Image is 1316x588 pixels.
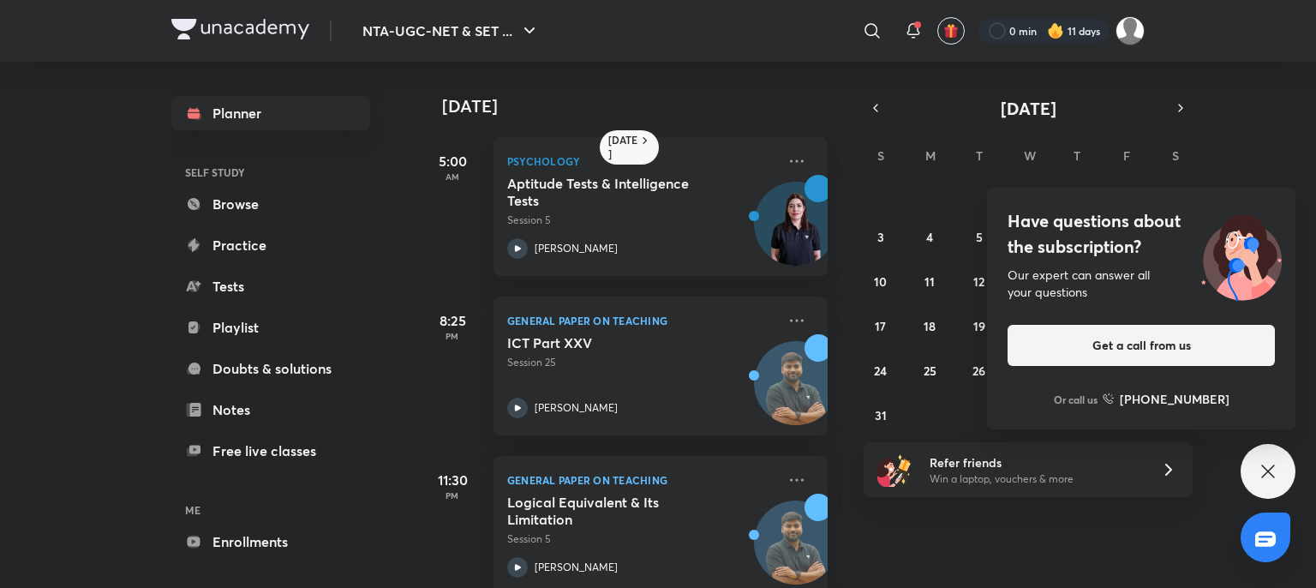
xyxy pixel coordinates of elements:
[171,158,370,187] h6: SELF STUDY
[925,147,936,164] abbr: Monday
[535,241,618,256] p: [PERSON_NAME]
[924,363,936,379] abbr: August 25, 2025
[924,318,936,334] abbr: August 18, 2025
[916,357,943,384] button: August 25, 2025
[442,96,845,117] h4: [DATE]
[171,351,370,386] a: Doubts & solutions
[867,223,894,250] button: August 3, 2025
[875,318,886,334] abbr: August 17, 2025
[418,331,487,341] p: PM
[1172,147,1179,164] abbr: Saturday
[1113,178,1140,206] button: August 1, 2025
[507,213,776,228] p: Session 5
[507,494,721,528] h5: Logical Equivalent & Its Limitation
[916,223,943,250] button: August 4, 2025
[973,318,985,334] abbr: August 19, 2025
[1054,392,1098,407] p: Or call us
[875,407,887,423] abbr: August 31, 2025
[1103,390,1229,408] a: [PHONE_NUMBER]
[930,453,1140,471] h6: Refer friends
[966,312,993,339] button: August 19, 2025
[1008,208,1275,260] h4: Have questions about the subscription?
[507,531,776,547] p: Session 5
[418,171,487,182] p: AM
[877,147,884,164] abbr: Sunday
[171,393,370,427] a: Notes
[1001,97,1056,120] span: [DATE]
[867,267,894,295] button: August 10, 2025
[507,355,776,370] p: Session 25
[171,310,370,345] a: Playlist
[755,191,837,273] img: Avatar
[171,96,370,130] a: Planner
[1008,267,1275,301] div: Our expert can answer all your questions
[507,310,776,331] p: General Paper on Teaching
[418,151,487,171] h5: 5:00
[1187,208,1295,301] img: ttu_illustration_new.svg
[1162,178,1189,206] button: August 2, 2025
[930,471,1140,487] p: Win a laptop, vouchers & more
[976,229,983,245] abbr: August 5, 2025
[874,273,887,290] abbr: August 10, 2025
[874,363,887,379] abbr: August 24, 2025
[926,229,933,245] abbr: August 4, 2025
[418,490,487,501] p: PM
[966,267,993,295] button: August 12, 2025
[877,453,912,487] img: referral
[867,312,894,339] button: August 17, 2025
[418,470,487,490] h5: 11:30
[943,23,959,39] img: avatar
[171,495,370,525] h6: ME
[352,14,550,48] button: NTA-UGC-NET & SET ...
[924,273,935,290] abbr: August 11, 2025
[867,357,894,384] button: August 24, 2025
[507,151,776,171] p: Psychology
[755,351,837,433] img: Avatar
[418,310,487,331] h5: 8:25
[1173,184,1179,201] abbr: August 2, 2025
[507,470,776,490] p: General Paper on Teaching
[888,96,1169,120] button: [DATE]
[867,401,894,429] button: August 31, 2025
[1116,16,1145,45] img: Atia khan
[171,434,370,468] a: Free live classes
[966,357,993,384] button: August 26, 2025
[1074,147,1080,164] abbr: Thursday
[973,273,984,290] abbr: August 12, 2025
[1123,147,1130,164] abbr: Friday
[916,312,943,339] button: August 18, 2025
[976,147,983,164] abbr: Tuesday
[507,175,721,209] h5: Aptitude Tests & Intelligence Tests
[1024,147,1036,164] abbr: Wednesday
[535,560,618,575] p: [PERSON_NAME]
[916,267,943,295] button: August 11, 2025
[171,19,309,44] a: Company Logo
[608,134,638,161] h6: [DATE]
[1008,325,1275,366] button: Get a call from us
[171,187,370,221] a: Browse
[937,17,965,45] button: avatar
[1047,22,1064,39] img: streak
[171,228,370,262] a: Practice
[171,525,370,559] a: Enrollments
[966,223,993,250] button: August 5, 2025
[171,269,370,303] a: Tests
[1120,390,1229,408] h6: [PHONE_NUMBER]
[507,334,721,351] h5: ICT Part XXV
[877,229,884,245] abbr: August 3, 2025
[1124,184,1129,201] abbr: August 1, 2025
[972,363,985,379] abbr: August 26, 2025
[171,19,309,39] img: Company Logo
[535,400,618,416] p: [PERSON_NAME]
